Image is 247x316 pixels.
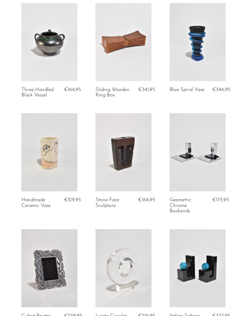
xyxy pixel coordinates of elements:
span: €164,95 [138,197,155,202]
a: Sliding Wooden Ring Box [95,87,131,98]
span: €346,95 [212,87,230,92]
span: €164,95 [64,87,81,92]
a: Three-Handled Black Vessel [21,87,57,98]
a: Stone Face Sculpture [95,197,131,208]
a: Geometric Chrome Bookends [170,197,205,214]
span: €129,95 [64,197,81,202]
a: Blue Spiral Vase [170,87,205,93]
span: €341,95 [138,87,155,92]
span: €173,95 [212,197,229,202]
a: Handmade Ceramic Vase [21,197,57,208]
